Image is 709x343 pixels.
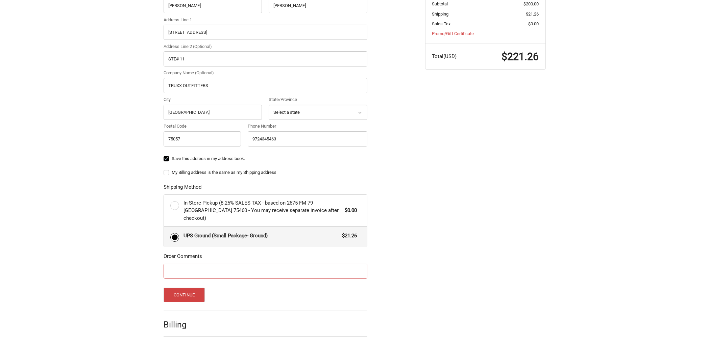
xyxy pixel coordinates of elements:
[184,232,339,240] span: UPS Ground (Small Package- Ground)
[432,53,457,59] span: Total (USD)
[164,253,202,263] legend: Order Comments
[164,156,367,161] label: Save this address in my address book.
[675,311,709,343] iframe: Chat Widget
[502,51,539,62] span: $221.26
[164,123,241,130] label: Postal Code
[184,199,342,222] span: In-Store Pickup (8.25% SALES TAX - based on 2675 FM 79 [GEOGRAPHIC_DATA] 75460 - You may receive ...
[528,21,539,26] span: $0.00
[526,11,539,17] span: $21.26
[164,96,262,103] label: City
[432,1,448,6] span: Subtotal
[164,43,367,50] label: Address Line 2
[432,11,448,17] span: Shipping
[269,96,367,103] label: State/Province
[164,288,205,302] button: Continue
[523,1,539,6] span: $200.00
[164,70,367,76] label: Company Name
[248,123,367,130] label: Phone Number
[193,44,212,49] small: (Optional)
[339,232,357,240] span: $21.26
[195,70,214,75] small: (Optional)
[164,183,201,194] legend: Shipping Method
[164,319,203,330] h2: Billing
[342,207,357,214] span: $0.00
[432,31,474,36] a: Promo/Gift Certificate
[164,17,367,23] label: Address Line 1
[432,21,450,26] span: Sales Tax
[164,170,367,175] label: My Billing address is the same as my Shipping address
